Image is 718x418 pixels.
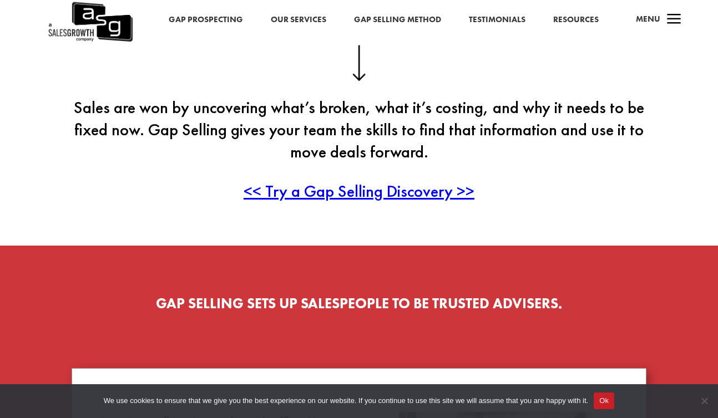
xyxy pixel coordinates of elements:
span: a [663,9,685,31]
span: No [699,395,710,406]
span: We use cookies to ensure that we give you the best experience on our website. If you continue to ... [104,395,588,406]
a: Testimonials [469,13,525,27]
h2: Gap Selling SETS UP SALESPEOPLE TO BE TRUSTED ADVISERS. [72,296,646,316]
a: Resources [553,13,599,27]
a: Our Services [271,13,326,27]
p: Sales are won by uncovering what’s broken, what it’s costing, and why it needs to be fixed now. G... [72,96,646,180]
a: << Try a Gap Selling Discovery >> [244,180,474,202]
button: Ok [594,392,614,409]
a: Gap Selling Method [354,13,441,27]
span: Menu [636,13,660,24]
a: Gap Prospecting [169,13,243,27]
img: down-arrow [352,45,366,80]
